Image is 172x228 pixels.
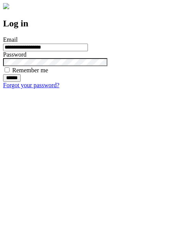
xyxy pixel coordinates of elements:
img: logo-4e3dc11c47720685a147b03b5a06dd966a58ff35d612b21f08c02c0306f2b779.png [3,3,9,9]
label: Remember me [12,67,48,73]
label: Password [3,51,26,58]
label: Email [3,36,18,43]
h2: Log in [3,18,169,29]
a: Forgot your password? [3,82,59,88]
